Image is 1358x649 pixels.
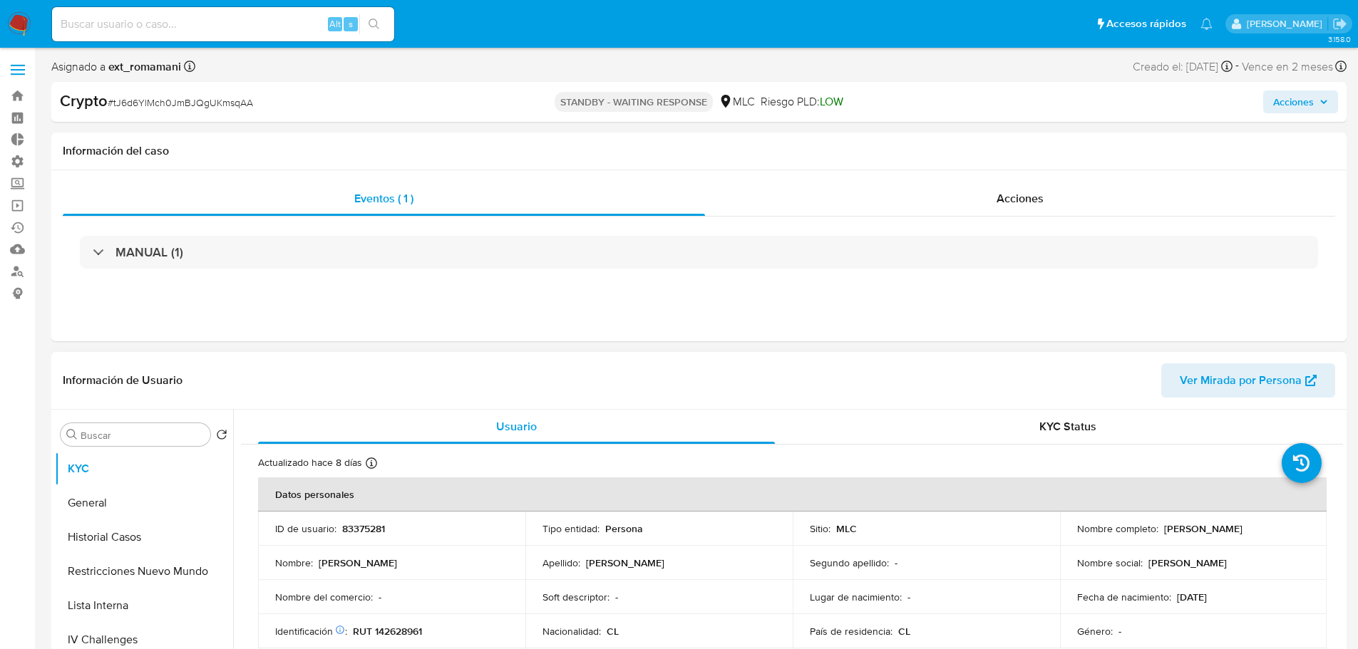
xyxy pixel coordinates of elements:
p: Fecha de nacimiento : [1077,591,1171,603]
p: Nombre completo : [1077,522,1158,535]
span: Vence en 2 meses [1242,59,1333,75]
button: search-icon [359,14,389,34]
button: General [55,486,233,520]
p: [PERSON_NAME] [1164,522,1243,535]
button: Ver Mirada por Persona [1161,363,1335,398]
h1: Información del caso [63,144,1335,158]
p: Identificación : [275,625,347,638]
p: Nombre : [275,556,313,569]
input: Buscar usuario o caso... [52,15,394,33]
p: [PERSON_NAME] [1148,556,1227,569]
p: CL [607,625,619,638]
h3: MANUAL (1) [115,244,183,260]
p: Nacionalidad : [542,625,601,638]
span: s [349,17,353,31]
button: Volver al orden por defecto [216,429,227,445]
span: LOW [820,93,843,110]
p: ID de usuario : [275,522,336,535]
p: - [379,591,381,603]
span: - [1235,57,1239,76]
p: - [615,591,618,603]
a: Salir [1332,16,1347,31]
p: nicolas.tyrkiel@mercadolibre.com [1247,17,1327,31]
span: KYC Status [1039,418,1096,435]
p: Persona [605,522,643,535]
button: Lista Interna [55,588,233,623]
p: STANDBY - WAITING RESPONSE [555,92,713,112]
button: Buscar [66,429,78,440]
p: Segundo apellido : [810,556,889,569]
span: Alt [329,17,341,31]
p: Tipo entidad : [542,522,600,535]
span: Acciones [997,190,1044,207]
span: Accesos rápidos [1106,16,1186,31]
button: Acciones [1263,90,1338,113]
input: Buscar [81,429,205,442]
p: Nombre social : [1077,556,1143,569]
p: [PERSON_NAME] [319,556,397,569]
p: Sitio : [810,522,830,535]
b: ext_romamani [106,58,181,75]
div: MLC [719,94,755,110]
p: Lugar de nacimiento : [810,591,902,603]
h1: Información de Usuario [63,373,182,388]
span: Ver Mirada por Persona [1180,363,1302,398]
th: Datos personales [258,477,1327,512]
p: [PERSON_NAME] [586,556,664,569]
button: Restricciones Nuevo Mundo [55,554,233,588]
span: Eventos ( 1 ) [354,190,413,207]
p: MLC [836,522,857,535]
span: Asignado a [51,59,181,75]
p: [DATE] [1177,591,1207,603]
p: - [1118,625,1121,638]
button: KYC [55,452,233,486]
p: - [907,591,910,603]
p: Género : [1077,625,1113,638]
b: Crypto [60,89,108,112]
p: CL [898,625,910,638]
p: - [895,556,897,569]
span: Usuario [496,418,537,435]
span: Riesgo PLD: [761,94,843,110]
p: País de residencia : [810,625,893,638]
span: # tJ6d6YlMch0JmBJQgUKmsqAA [108,95,253,110]
div: MANUAL (1) [80,236,1318,269]
a: Notificaciones [1200,18,1213,30]
p: 83375281 [342,522,385,535]
button: Historial Casos [55,520,233,554]
p: Nombre del comercio : [275,591,373,603]
p: Soft descriptor : [542,591,609,603]
span: Acciones [1273,90,1314,113]
p: Actualizado hace 8 días [258,456,362,469]
p: Apellido : [542,556,580,569]
p: RUT 142628961 [353,625,422,638]
div: Creado el: [DATE] [1133,57,1233,76]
